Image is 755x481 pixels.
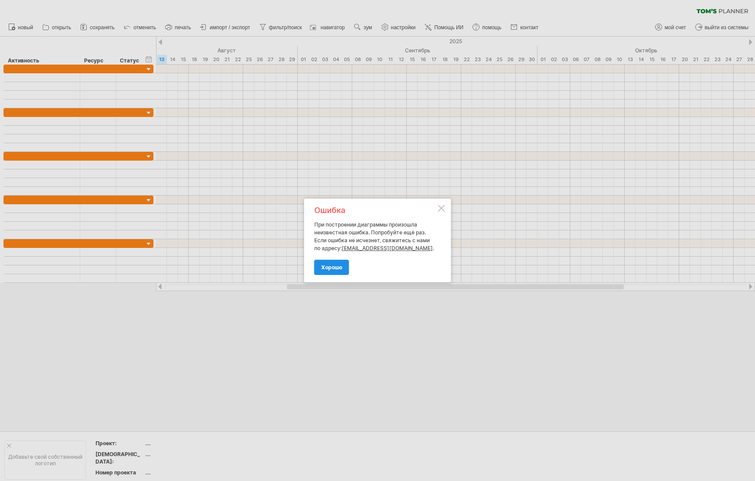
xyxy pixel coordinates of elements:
[321,264,342,271] font: хорошо
[342,245,433,251] a: [EMAIL_ADDRESS][DOMAIN_NAME]
[314,206,345,215] font: Ошибка
[314,221,430,251] font: При построении диаграммы произошла неизвестная ошибка. Попробуйте ещё раз. Если ошибка не исчезне...
[314,260,349,275] a: хорошо
[433,245,434,251] font: .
